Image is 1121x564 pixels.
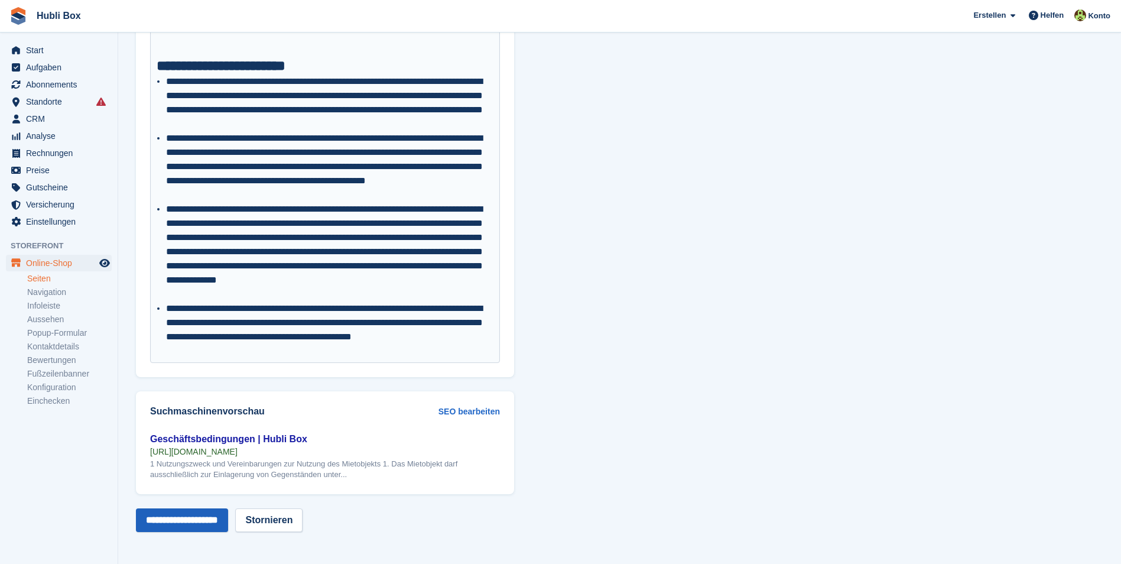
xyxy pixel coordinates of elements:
[27,314,112,325] a: Aussehen
[27,328,112,339] a: Popup-Formular
[27,355,112,366] a: Bewertungen
[26,59,97,76] span: Aufgaben
[27,368,112,380] a: Fußzeilenbanner
[26,255,97,271] span: Online-Shop
[26,162,97,179] span: Preise
[6,255,112,271] a: Speisekarte
[6,59,112,76] a: menu
[32,6,86,25] a: Hubli Box
[26,111,97,127] span: CRM
[27,287,112,298] a: Navigation
[27,273,112,284] a: Seiten
[6,42,112,59] a: menu
[1074,9,1086,21] img: Luca Space4you
[1041,9,1064,21] span: Helfen
[6,162,112,179] a: menu
[6,145,112,161] a: menu
[96,97,106,106] i: Es sind Fehler bei der Synchronisierung von Smart-Einträgen aufgetreten
[6,76,112,93] a: menu
[235,508,303,532] a: Stornieren
[26,196,97,213] span: Versicherung
[27,396,112,407] a: Einchecken
[6,111,112,127] a: menu
[6,213,112,230] a: menu
[150,432,500,446] div: Geschäftsbedingungen | Hubli Box
[27,300,112,312] a: Infoleiste
[6,93,112,110] a: menu
[27,382,112,393] a: Konfiguration
[6,179,112,196] a: menu
[438,406,500,418] a: SEO bearbeiten
[150,406,438,417] h2: Suchmaschinenvorschau
[26,93,97,110] span: Standorte
[26,76,97,93] span: Abonnements
[26,128,97,144] span: Analyse
[11,240,118,252] span: Storefront
[6,196,112,213] a: menu
[26,42,97,59] span: Start
[150,446,500,457] div: [URL][DOMAIN_NAME]
[6,128,112,144] a: menu
[1088,10,1110,22] span: Konto
[9,7,27,25] img: stora-icon-8386f47178a22dfd0bd8f6a31ec36ba5ce8667c1dd55bd0f319d3a0aa187defe.svg
[26,179,97,196] span: Gutscheine
[150,459,500,480] div: 1 Nutzungszweck und Vereinbarungen zur Nutzung des Mietobjekts 1. Das Mietobjekt darf ausschließl...
[98,256,112,270] a: Vorschau-Shop
[27,341,112,352] a: Kontaktdetails
[26,213,97,230] span: Einstellungen
[26,145,97,161] span: Rechnungen
[973,9,1006,21] span: Erstellen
